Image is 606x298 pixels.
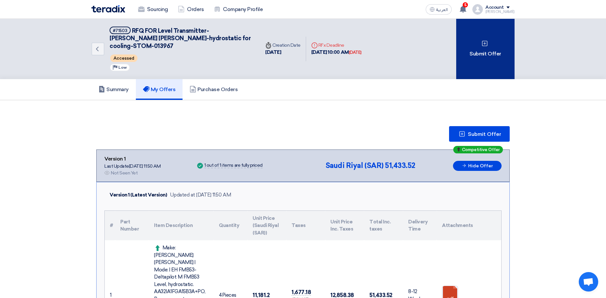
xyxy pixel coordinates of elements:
th: Total Inc. taxes [364,211,403,241]
span: 4 [219,292,222,298]
h5: RFQ FOR Level Transmitter- Endress Hauser-hydrostatic for cooling-STOM-013967 [110,27,252,50]
span: Submit Offer [468,132,501,137]
div: [PERSON_NAME] [485,10,515,14]
div: Not Seen Yet [111,170,137,176]
span: Competitive Offer [462,148,500,152]
h5: Summary [99,86,129,93]
th: Delivery Time [403,211,437,241]
th: Quantity [214,211,247,241]
img: Teradix logo [91,5,125,13]
div: [DATE] [265,49,301,56]
h5: Purchase Orders [190,86,238,93]
button: Submit Offer [449,126,510,142]
button: Hide Offer [453,161,502,171]
th: Taxes [286,211,325,241]
span: 5 [463,2,468,7]
div: Submit Offer [456,19,515,79]
div: Updated at [DATE] 11:50 AM [170,191,231,199]
span: 1,677.18 [291,289,311,296]
div: Creation Date [265,42,301,49]
div: Open chat [579,272,598,292]
div: Version 1 (Latest Version) [110,191,167,199]
span: 51,433.52 [385,161,415,170]
a: My Offers [136,79,183,100]
th: Attachments [437,211,501,241]
h5: My Offers [143,86,176,93]
a: Purchase Orders [183,79,245,100]
th: Unit Price (Saudi Riyal (SAR)) [247,211,286,241]
div: Last Update [DATE] 11:50 AM [104,163,161,170]
a: Company Profile [209,2,268,17]
a: Sourcing [133,2,173,17]
button: العربية [426,4,452,15]
th: # [105,211,115,241]
img: profile_test.png [472,4,483,15]
th: Unit Price Inc. Taxes [325,211,364,241]
span: Accessed [110,54,137,62]
a: Summary [91,79,136,100]
th: Item Description [149,211,214,241]
div: RFx Deadline [311,42,362,49]
span: Saudi Riyal (SAR) [326,161,384,170]
span: Low [118,65,127,70]
span: العربية [436,7,448,12]
div: Account [485,5,504,10]
a: Orders [173,2,209,17]
div: 1 out of 1 items are fully priced [204,163,263,168]
div: [DATE] 10:00 AM [311,49,362,56]
div: Version 1 [104,155,161,163]
span: RFQ FOR Level Transmitter- [PERSON_NAME] [PERSON_NAME]-hydrostatic for cooling-STOM-013967 [110,27,251,50]
div: [DATE] [349,49,362,56]
div: #71503 [113,29,127,33]
th: Part Number [115,211,149,241]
